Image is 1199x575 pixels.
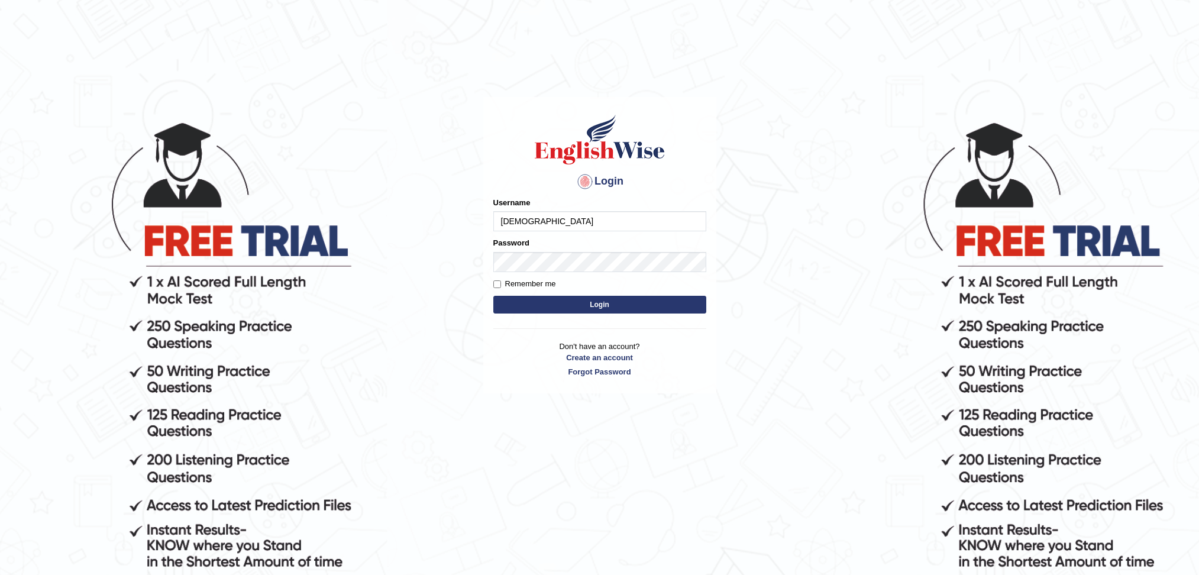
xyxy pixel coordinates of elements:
label: Remember me [493,278,556,290]
label: Password [493,237,529,248]
input: Remember me [493,280,501,288]
a: Create an account [493,352,706,363]
p: Don't have an account? [493,341,706,377]
button: Login [493,296,706,314]
h4: Login [493,172,706,191]
a: Forgot Password [493,366,706,377]
img: Logo of English Wise sign in for intelligent practice with AI [532,113,667,166]
label: Username [493,197,531,208]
